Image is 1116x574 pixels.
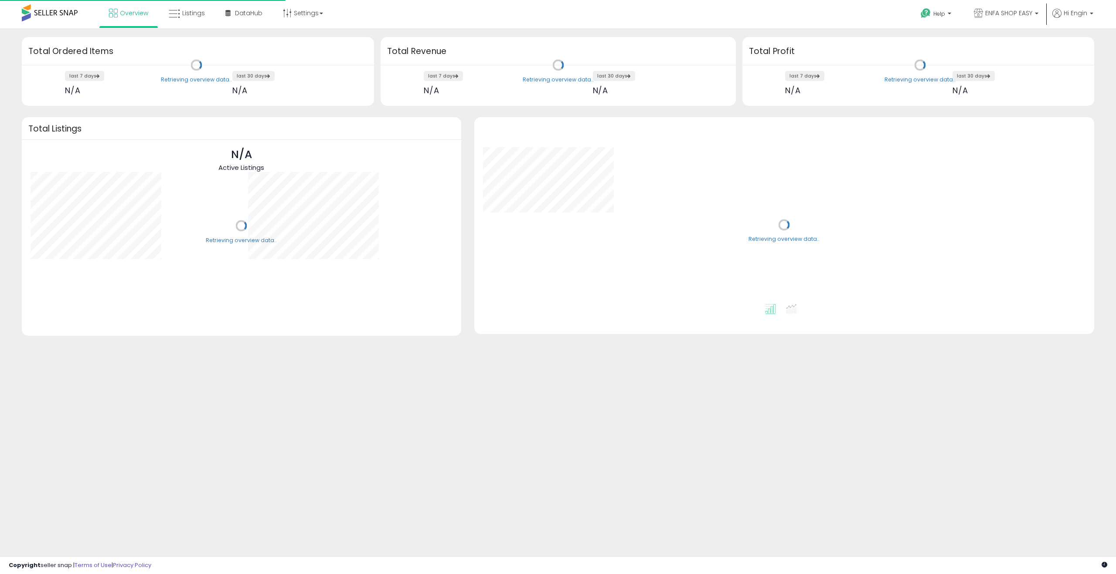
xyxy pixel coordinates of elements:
[161,76,232,84] div: Retrieving overview data..
[749,236,820,243] div: Retrieving overview data..
[933,10,945,17] span: Help
[1064,9,1087,17] span: Hi Engin
[182,9,205,17] span: Listings
[206,236,277,244] div: Retrieving overview data..
[1052,9,1093,28] a: Hi Engin
[885,76,956,84] div: Retrieving overview data..
[235,9,262,17] span: DataHub
[985,9,1032,17] span: ENFA SHOP EASY
[523,76,594,84] div: Retrieving overview data..
[120,9,148,17] span: Overview
[914,1,960,28] a: Help
[920,8,931,19] i: Get Help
